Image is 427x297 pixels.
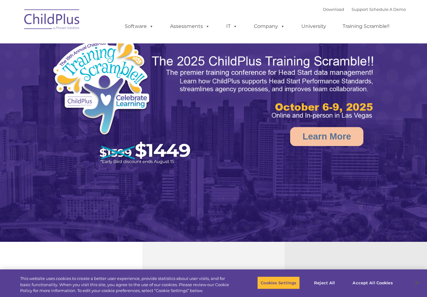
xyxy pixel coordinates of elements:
[220,20,244,33] a: IT
[257,276,300,289] button: Cookies Settings
[323,7,344,12] a: Download
[290,127,363,146] a: Learn More
[336,20,396,33] a: Training Scramble!!
[21,5,83,36] img: ChildPlus by Procare Solutions
[86,66,113,71] span: Phone number
[248,20,291,33] a: Company
[349,276,396,289] button: Accept All Cookies
[164,20,216,33] a: Assessments
[119,20,160,33] a: Software
[20,276,235,294] div: This website uses cookies to create a better user experience, provide statistics about user visit...
[305,276,344,289] button: Reject All
[352,7,368,12] a: Support
[410,276,424,290] button: Close
[369,7,406,12] a: Schedule A Demo
[323,7,406,12] font: |
[86,41,105,46] span: Last name
[295,20,332,33] a: University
